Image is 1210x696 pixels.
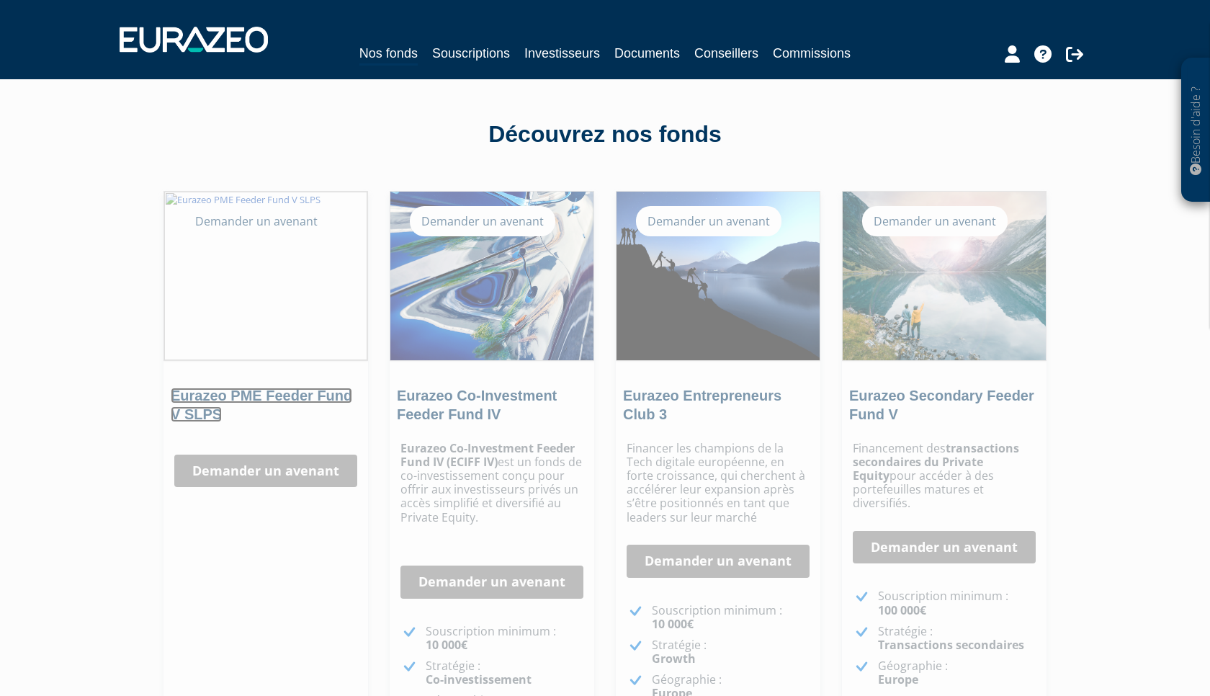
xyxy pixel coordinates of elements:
p: Souscription minimum : [878,589,1036,617]
strong: 100 000€ [878,602,926,618]
p: Souscription minimum : [426,625,583,652]
img: 1732889491-logotype_eurazeo_blanc_rvb.png [120,27,268,53]
p: Stratégie : [878,625,1036,652]
a: Demander un avenant [627,545,810,578]
strong: transactions secondaires du Private Equity [853,440,1019,483]
p: Géographie : [878,659,1036,687]
a: Nos fonds [359,43,418,66]
img: Eurazeo Co-Investment Feeder Fund IV [390,192,593,360]
div: Demander un avenant [636,206,781,236]
strong: Co-investissement [426,672,532,687]
a: Investisseurs [524,43,600,63]
a: Souscriptions [432,43,510,63]
strong: Europe [878,672,918,687]
strong: Eurazeo Co-Investment Feeder Fund IV (ECIFF IV) [400,440,575,470]
a: Eurazeo Co-Investment Feeder Fund IV [397,388,557,422]
div: Demander un avenant [862,206,1008,236]
a: Demander un avenant [400,566,583,599]
p: Besoin d'aide ? [1188,66,1204,195]
a: Demander un avenant [174,455,357,488]
strong: Growth [652,651,696,666]
p: Souscription minimum : [652,604,810,631]
strong: 10 000€ [426,637,467,653]
img: Eurazeo Secondary Feeder Fund V [843,192,1046,360]
a: Eurazeo PME Feeder Fund V SLPS [171,388,352,422]
p: Stratégie : [652,638,810,666]
a: Conseillers [694,43,758,63]
a: Eurazeo Secondary Feeder Fund V [849,388,1034,422]
a: Commissions [773,43,851,63]
a: Eurazeo Entrepreneurs Club 3 [623,388,781,422]
strong: 10 000€ [652,616,694,632]
div: Demander un avenant [410,206,555,236]
img: Eurazeo Entrepreneurs Club 3 [617,192,820,360]
p: Financer les champions de la Tech digitale européenne, en forte croissance, qui cherchent à accél... [627,442,810,525]
p: est un fonds de co-investissement conçu pour offrir aux investisseurs privés un accès simplifié e... [400,442,583,525]
p: Financement des pour accéder à des portefeuilles matures et diversifiés. [853,442,1036,511]
a: Documents [614,43,680,63]
a: Demander un avenant [853,531,1036,564]
p: Stratégie : [426,659,583,687]
strong: Transactions secondaires [878,637,1024,653]
div: Découvrez nos fonds [194,118,1016,151]
img: Eurazeo PME Feeder Fund V SLPS [164,192,367,360]
div: Demander un avenant [184,206,329,236]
